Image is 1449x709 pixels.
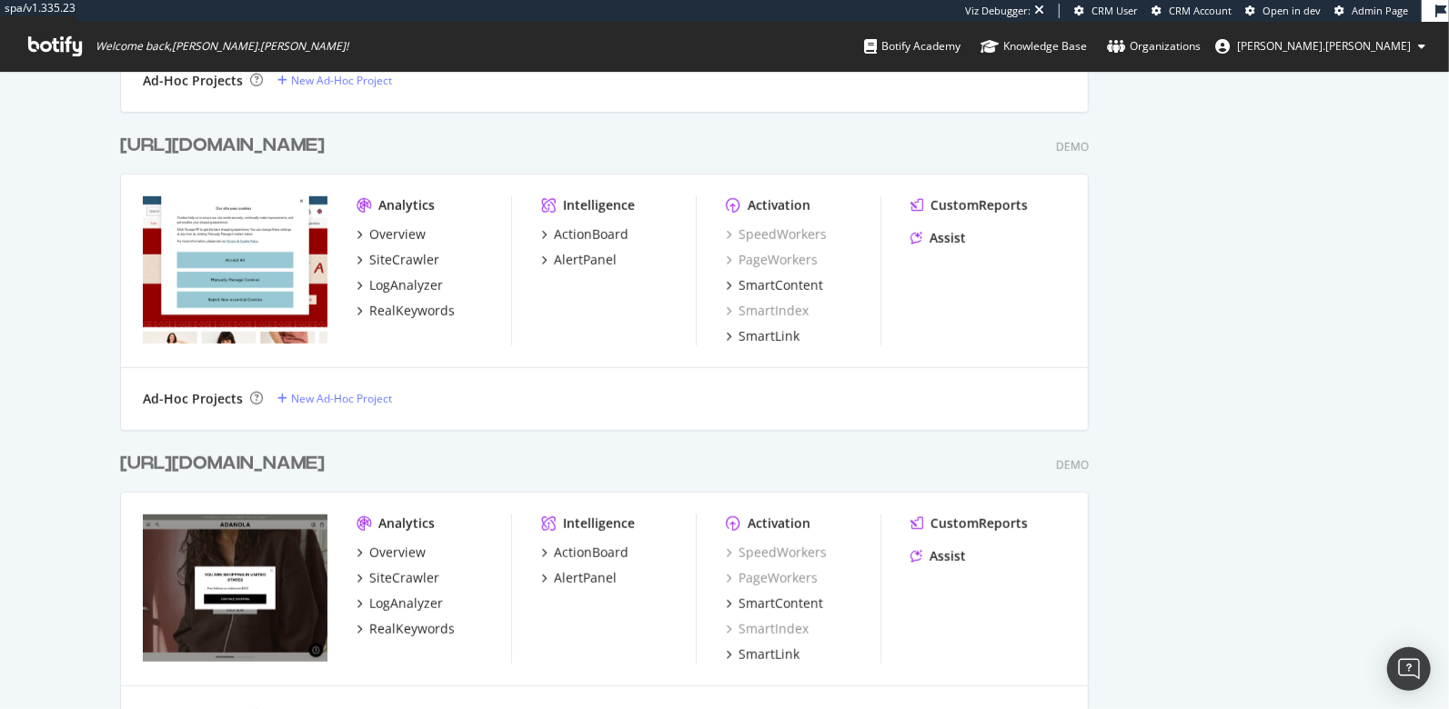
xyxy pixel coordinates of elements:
span: CRM User [1092,4,1138,17]
a: SpeedWorkers [726,544,827,562]
button: [PERSON_NAME].[PERSON_NAME] [1201,32,1440,61]
div: New Ad-Hoc Project [291,391,392,406]
a: Organizations [1107,22,1201,71]
a: Botify Academy [864,22,961,71]
a: LogAnalyzer [357,276,443,295]
div: Botify Academy [864,37,961,55]
span: emma.mcgillis [1237,38,1411,54]
a: AlertPanel [541,251,617,269]
a: AlertPanel [541,569,617,587]
div: ActionBoard [554,544,629,562]
div: New Ad-Hoc Project [291,73,392,88]
a: CRM User [1074,4,1138,18]
div: Intelligence [563,514,635,533]
div: Analytics [378,196,435,215]
div: RealKeywords [369,620,455,638]
a: Knowledge Base [981,22,1087,71]
a: LogAnalyzer [357,594,443,613]
div: Open Intercom Messenger [1387,647,1431,691]
a: SmartLink [726,645,800,664]
div: Activation [748,514,810,533]
span: Open in dev [1263,4,1321,17]
span: Admin Page [1352,4,1408,17]
div: Ad-Hoc Projects [143,390,243,408]
a: [URL][DOMAIN_NAME] [120,451,332,477]
a: Assist [911,229,966,247]
a: PageWorkers [726,569,818,587]
div: Analytics [378,514,435,533]
a: RealKeywords [357,302,455,320]
div: Overview [369,225,426,244]
div: LogAnalyzer [369,594,443,613]
a: [URL][DOMAIN_NAME] [120,133,332,159]
a: Overview [357,544,426,562]
div: Activation [748,196,810,215]
div: Demo [1056,457,1089,473]
div: AlertPanel [554,251,617,269]
a: New Ad-Hoc Project [277,391,392,406]
div: Ad-Hoc Projects [143,72,243,90]
div: SmartContent [739,276,823,295]
img: Aug11crawls_fatface.com/_bbl [143,196,327,344]
div: ActionBoard [554,225,629,244]
a: New Ad-Hoc Project [277,73,392,88]
a: PageWorkers [726,251,818,269]
div: Viz Debugger: [965,4,1031,18]
div: Overview [369,544,426,562]
div: Organizations [1107,37,1201,55]
div: [URL][DOMAIN_NAME] [120,133,325,159]
div: CustomReports [931,514,1028,533]
div: SmartLink [739,327,800,345]
div: Intelligence [563,196,635,215]
div: SiteCrawler [369,251,439,269]
span: CRM Account [1169,4,1232,17]
a: Assist [911,547,966,565]
a: SiteCrawler [357,251,439,269]
div: RealKeywords [369,302,455,320]
a: Open in dev [1245,4,1321,18]
img: Aug11crawls_adanola.com/_bbl [143,514,327,662]
div: CustomReports [931,196,1028,215]
a: Admin Page [1334,4,1408,18]
a: ActionBoard [541,544,629,562]
div: SmartContent [739,594,823,613]
div: Demo [1056,139,1089,155]
a: CRM Account [1152,4,1232,18]
a: SmartIndex [726,302,809,320]
a: Overview [357,225,426,244]
a: SiteCrawler [357,569,439,587]
a: RealKeywords [357,620,455,638]
div: Assist [930,547,966,565]
a: SpeedWorkers [726,225,827,244]
a: CustomReports [911,196,1028,215]
div: AlertPanel [554,569,617,587]
a: ActionBoard [541,225,629,244]
a: SmartLink [726,327,800,345]
div: LogAnalyzer [369,276,443,295]
a: SmartIndex [726,620,809,638]
a: SmartContent [726,276,823,295]
a: SmartContent [726,594,823,613]
div: SiteCrawler [369,569,439,587]
div: SmartLink [739,645,800,664]
div: Assist [930,229,966,247]
a: CustomReports [911,514,1028,533]
div: Knowledge Base [981,37,1087,55]
span: Welcome back, [PERSON_NAME].[PERSON_NAME] ! [96,39,348,54]
div: [URL][DOMAIN_NAME] [120,451,325,477]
